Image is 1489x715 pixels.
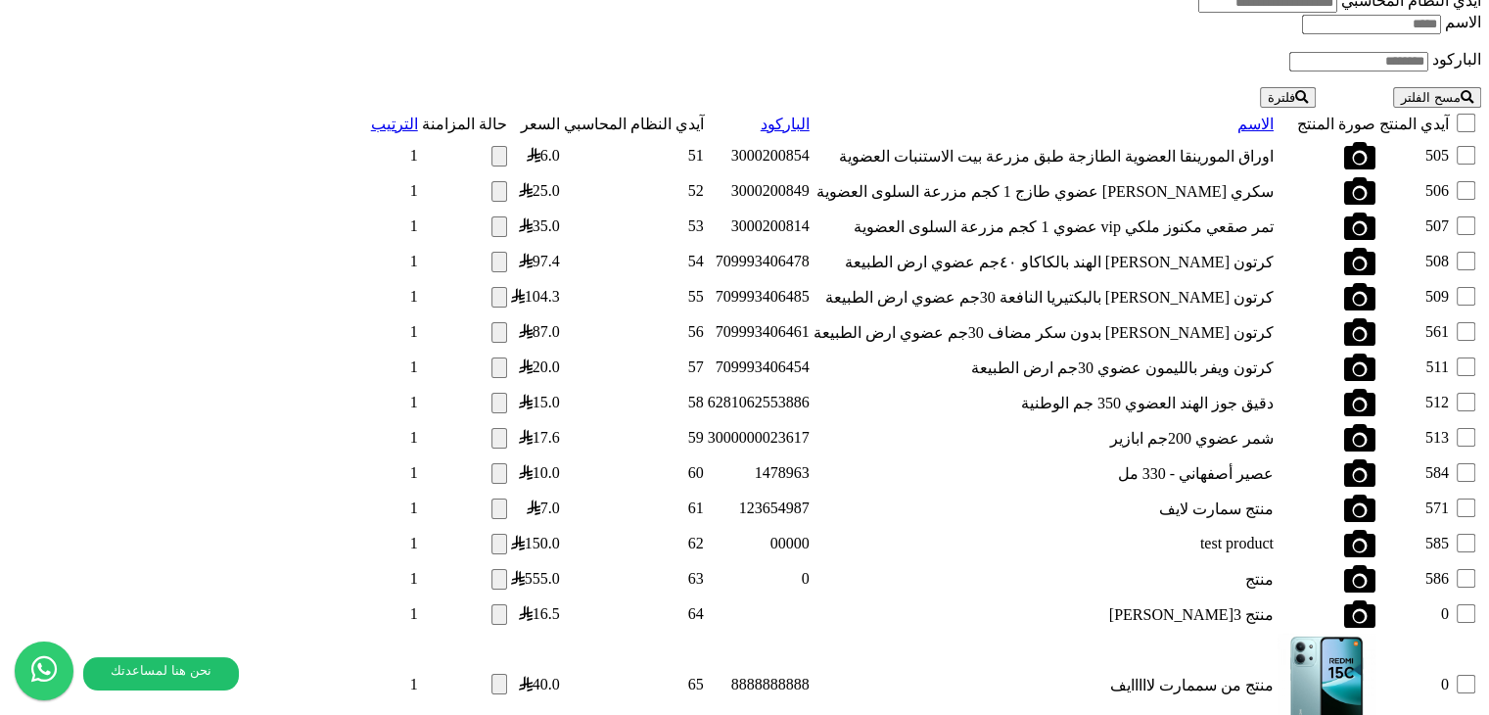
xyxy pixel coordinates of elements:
[813,456,1275,490] td: عصير أصفهاني - 330 مل
[707,527,811,560] td: 00000
[1378,110,1450,137] td: آيدي المنتج
[370,492,419,525] td: 1
[813,386,1275,419] td: دقيق جوز الهند العضوي 350 جم الوطنية
[1378,421,1450,454] td: 513
[707,456,811,490] td: 1478963
[370,351,419,384] td: 1
[510,456,561,490] td: 10.0
[813,315,1275,349] td: كرتون [PERSON_NAME] بدون سكر مضاف 30جم عضوي ارض الطبيعة
[707,421,811,454] td: 3000000023617
[370,527,419,560] td: 1
[707,492,811,525] td: 123654987
[1445,14,1481,30] label: الاسم
[707,174,811,208] td: 3000200849
[421,110,508,137] td: حالة المزامنة
[1378,315,1450,349] td: 561
[370,315,419,349] td: 1
[510,280,561,313] td: 104.3
[761,116,810,132] a: الباركود
[813,421,1275,454] td: شمر عضوي 200جم ابازير
[563,492,705,525] td: 61
[563,562,705,596] td: 63
[1378,139,1450,172] td: 505
[1378,597,1450,631] td: 0
[1378,174,1450,208] td: 506
[1378,210,1450,243] td: 507
[563,421,705,454] td: 59
[813,210,1275,243] td: تمر صقعي مكنوز ملكي vip عضوي 1 كجم مزرعة السلوى العضوية
[707,210,811,243] td: 3000200814
[563,245,705,278] td: 54
[510,210,561,243] td: 35.0
[813,245,1275,278] td: كرتون [PERSON_NAME] الهند بالكاكاو ٤٠جم عضوي ارض الطبيعة
[563,386,705,419] td: 58
[1432,51,1481,68] label: الباركود
[813,174,1275,208] td: سكري [PERSON_NAME] عضوي طازج 1 كجم مزرعة السلوى العضوية
[370,456,419,490] td: 1
[510,492,561,525] td: 7.0
[707,386,811,419] td: 6281062553886
[510,139,561,172] td: 6.0
[510,351,561,384] td: 20.0
[510,562,561,596] td: 555.0
[371,116,418,132] a: الترتيب
[813,597,1275,631] td: منتج 3[PERSON_NAME]
[707,315,811,349] td: 709993406461
[813,492,1275,525] td: منتج سمارت لايف
[1378,245,1450,278] td: 508
[813,280,1275,313] td: كرتون [PERSON_NAME] بالبكتيريا النافعة 30جم عضوي ارض الطبيعة
[1378,456,1450,490] td: 584
[813,139,1275,172] td: اوراق المورينقا العضوية الطازجة طبق مزرعة بيت الاستنبات العضوية
[1378,492,1450,525] td: 571
[1378,386,1450,419] td: 512
[510,174,561,208] td: 25.0
[510,527,561,560] td: 150.0
[813,351,1275,384] td: كرتون ويفر بالليمون عضوي 30جم ارض الطبيعة
[563,110,705,137] td: آيدي النظام المحاسبي
[510,315,561,349] td: 87.0
[370,210,419,243] td: 1
[563,597,705,631] td: 64
[1260,87,1316,108] button: فلترة
[370,421,419,454] td: 1
[563,351,705,384] td: 57
[510,245,561,278] td: 97.4
[707,562,811,596] td: 0
[510,110,561,137] td: السعر
[707,351,811,384] td: 709993406454
[370,597,419,631] td: 1
[563,139,705,172] td: 51
[370,174,419,208] td: 1
[1378,562,1450,596] td: 586
[1277,110,1376,137] td: صورة المنتج
[1378,527,1450,560] td: 585
[1393,87,1481,108] button: مسح الفلتر
[510,386,561,419] td: 15.0
[370,245,419,278] td: 1
[510,421,561,454] td: 17.6
[1378,280,1450,313] td: 509
[813,527,1275,560] td: test product
[563,174,705,208] td: 52
[510,597,561,631] td: 16.5
[563,527,705,560] td: 62
[370,386,419,419] td: 1
[707,280,811,313] td: 709993406485
[370,280,419,313] td: 1
[813,562,1275,596] td: منتج
[563,315,705,349] td: 56
[707,245,811,278] td: 709993406478
[563,280,705,313] td: 55
[563,210,705,243] td: 53
[370,139,419,172] td: 1
[1378,351,1450,384] td: 511
[1237,116,1274,132] a: الاسم
[563,456,705,490] td: 60
[370,562,419,596] td: 1
[707,139,811,172] td: 3000200854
